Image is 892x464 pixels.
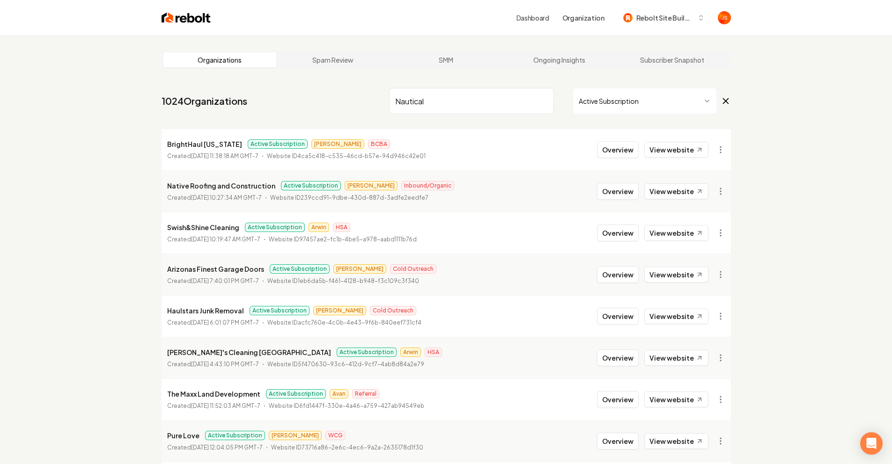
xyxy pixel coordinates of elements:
a: 1024Organizations [162,94,247,108]
span: Active Subscription [250,306,310,315]
a: Organizations [163,52,277,67]
a: View website [644,433,708,449]
time: [DATE] 12:04:05 PM GMT-7 [191,444,263,451]
span: WCG [325,431,346,440]
span: Avan [330,389,348,399]
span: Active Subscription [337,348,397,357]
p: Website ID 1eb6da5b-f461-4128-b948-f3c109c3f340 [267,276,419,286]
button: Overview [597,433,639,449]
span: Referral [352,389,379,399]
span: [PERSON_NAME] [313,306,366,315]
p: Created [167,276,259,286]
a: Spam Review [276,52,390,67]
button: Overview [597,391,639,408]
button: Overview [597,183,639,200]
p: Pure Love [167,430,199,441]
a: View website [644,225,708,241]
span: Cold Outreach [390,264,436,274]
span: Active Subscription [248,139,308,149]
span: [PERSON_NAME] [345,181,398,190]
span: Cold Outreach [370,306,416,315]
span: Inbound/Organic [401,181,454,190]
p: Website ID 6fd1447f-330e-4a46-a759-427ab94549eb [269,401,424,411]
span: Rebolt Site Builder [636,13,693,23]
span: Active Subscription [270,264,330,274]
p: Created [167,235,260,244]
time: [DATE] 11:52:03 AM GMT-7 [191,402,260,409]
span: Active Subscription [266,389,326,399]
time: [DATE] 7:40:01 PM GMT-7 [191,277,259,284]
span: HSA [333,223,350,232]
p: Website ID 97457ae2-fc1b-4be5-a978-aabd1111b76d [269,235,417,244]
p: Created [167,360,259,369]
p: Created [167,401,260,411]
span: Active Subscription [205,431,265,440]
span: HSA [425,348,442,357]
img: Rebolt Site Builder [623,13,633,22]
span: Active Subscription [281,181,341,190]
a: View website [644,142,708,158]
span: Active Subscription [245,223,305,232]
button: Organization [557,9,610,26]
a: Subscriber Snapshot [616,52,729,67]
button: Overview [597,266,639,283]
p: Website ID 4ca5c418-c535-46cd-b57e-94d946c42e01 [267,152,426,161]
button: Open user button [718,11,731,24]
a: View website [644,350,708,366]
a: View website [644,267,708,283]
span: Arwin [309,223,329,232]
span: Arwin [400,348,421,357]
span: BCBA [368,139,390,149]
p: Created [167,152,258,161]
a: Ongoing Insights [502,52,616,67]
time: [DATE] 10:19:47 AM GMT-7 [191,236,260,243]
input: Search by name or ID [389,88,554,114]
p: Arizonas Finest Garage Doors [167,263,264,275]
a: View website [644,308,708,324]
a: View website [644,183,708,199]
p: The Maxx Land Development [167,388,260,399]
a: SMM [390,52,503,67]
span: [PERSON_NAME] [333,264,386,274]
img: Rebolt Logo [162,11,211,24]
div: Open Intercom Messenger [860,432,883,455]
p: Website ID 73716a86-2e6c-4ec6-9a2a-2635178d1f30 [271,443,423,452]
button: Overview [597,308,639,325]
p: Created [167,443,263,452]
p: BrightHaul [US_STATE] [167,138,242,150]
time: [DATE] 4:43:10 PM GMT-7 [191,361,259,368]
p: Created [167,193,262,203]
button: Overview [597,141,639,158]
time: [DATE] 10:27:34 AM GMT-7 [191,194,262,201]
img: James Shamoun [718,11,731,24]
span: [PERSON_NAME] [269,431,322,440]
p: Website ID acfc760e-4c0b-4e43-9f6b-840eef731cf4 [267,318,421,327]
time: [DATE] 11:38:18 AM GMT-7 [191,152,258,159]
p: Native Roofing and Construction [167,180,275,191]
p: Website ID 239ccd91-9dbe-430d-887d-3adfe2eedfe7 [270,193,428,203]
time: [DATE] 6:01:07 PM GMT-7 [191,319,259,326]
p: Haulstars Junk Removal [167,305,244,316]
button: Overview [597,225,639,241]
a: Dashboard [516,13,549,22]
p: Created [167,318,259,327]
span: [PERSON_NAME] [311,139,364,149]
p: [PERSON_NAME]'s Cleaning [GEOGRAPHIC_DATA] [167,347,331,358]
p: Swish&Shine Cleaning [167,222,239,233]
button: Overview [597,349,639,366]
a: View website [644,391,708,407]
p: Website ID 5f470630-93c6-412d-9cf7-4ab8d84a2e79 [267,360,424,369]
